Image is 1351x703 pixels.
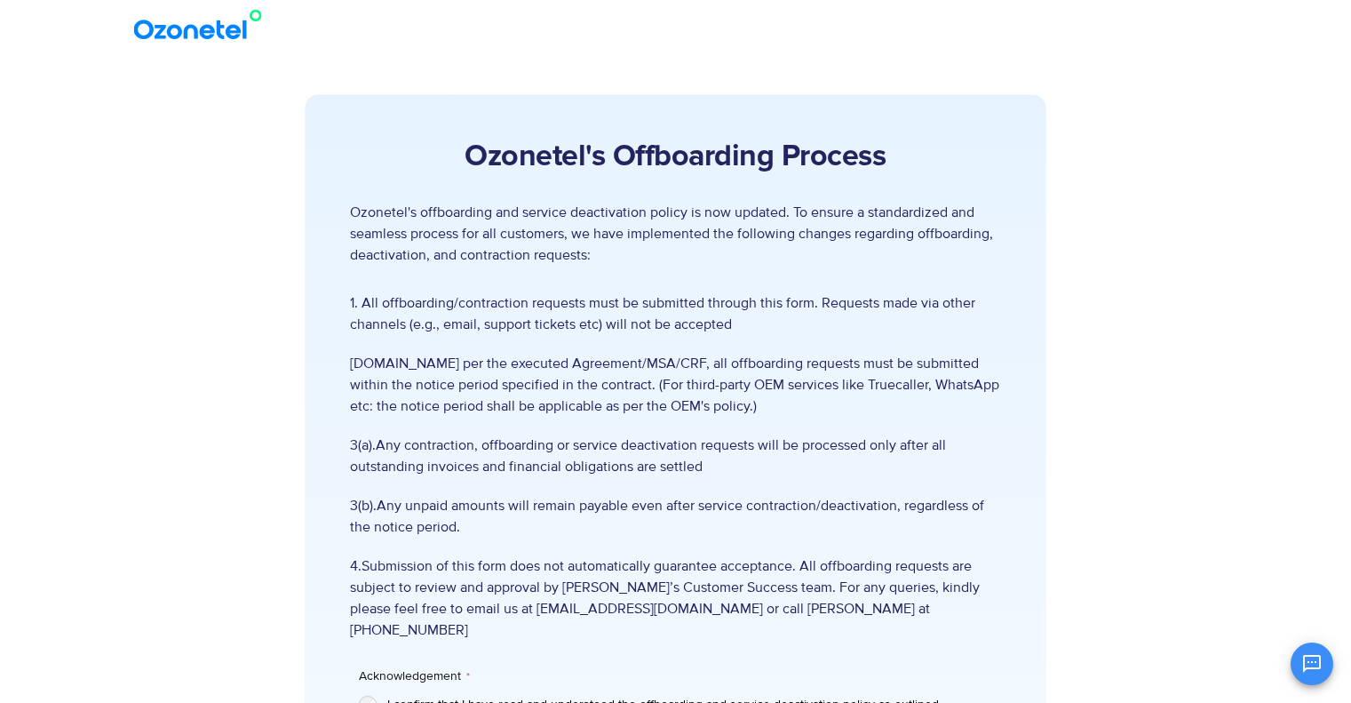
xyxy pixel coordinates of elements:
[350,435,1001,477] span: 3(a).Any contraction, offboarding or service deactivation requests will be processed only after a...
[350,202,1001,266] p: Ozonetel's offboarding and service deactivation policy is now updated. To ensure a standardized a...
[350,353,1001,417] span: [DOMAIN_NAME] per the executed Agreement/MSA/CRF, all offboarding requests must be submitted with...
[350,140,1001,175] h2: Ozonetel's Offboarding Process
[350,292,1001,335] span: 1. All offboarding/contraction requests must be submitted through this form. Requests made via ot...
[1291,643,1333,685] button: Open chat
[350,495,1001,538] span: 3(b).Any unpaid amounts will remain payable even after service contraction/deactivation, regardle...
[359,667,470,685] legend: Acknowledgement
[350,555,1001,641] span: 4.Submission of this form does not automatically guarantee acceptance. All offboarding requests a...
